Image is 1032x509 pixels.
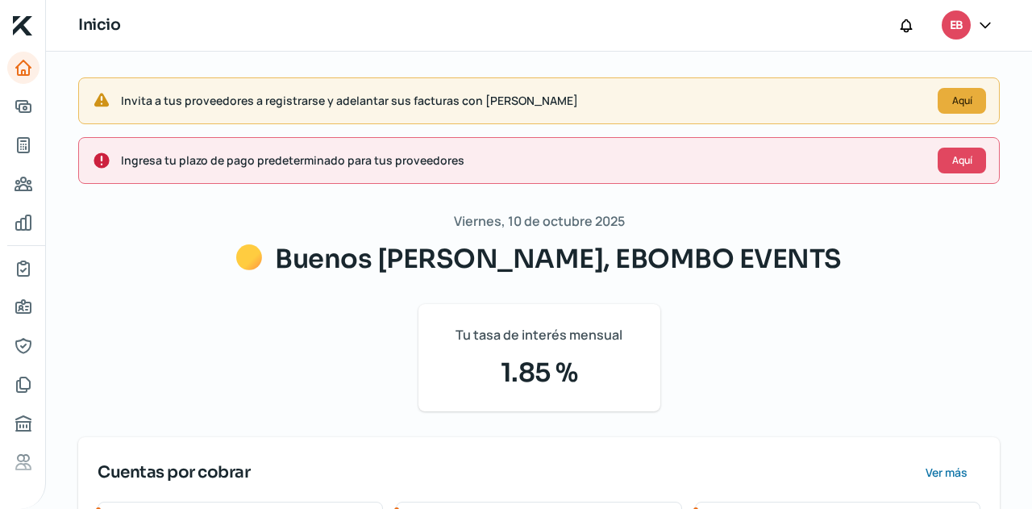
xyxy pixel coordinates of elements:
[78,14,120,37] h1: Inicio
[7,407,40,440] a: Buró de crédito
[7,90,40,123] a: Adelantar facturas
[950,16,963,35] span: EB
[7,446,40,478] a: Referencias
[938,148,986,173] button: Aquí
[7,168,40,200] a: Pago a proveedores
[7,291,40,323] a: Información general
[7,52,40,84] a: Inicio
[7,252,40,285] a: Mi contrato
[7,369,40,401] a: Documentos
[938,88,986,114] button: Aquí
[7,207,40,239] a: Mis finanzas
[98,461,250,485] span: Cuentas por cobrar
[912,457,980,489] button: Ver más
[236,244,262,270] img: Saludos
[952,156,972,165] span: Aquí
[454,210,625,233] span: Viernes, 10 de octubre 2025
[121,90,925,111] span: Invita a tus proveedores a registrarse y adelantar sus facturas con [PERSON_NAME]
[438,353,641,392] span: 1.85 %
[926,467,967,478] span: Ver más
[7,330,40,362] a: Representantes
[121,150,925,170] span: Ingresa tu plazo de pago predeterminado para tus proveedores
[7,129,40,161] a: Tus créditos
[456,323,622,347] span: Tu tasa de interés mensual
[275,243,842,275] span: Buenos [PERSON_NAME], EBOMBO EVENTS
[952,96,972,106] span: Aquí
